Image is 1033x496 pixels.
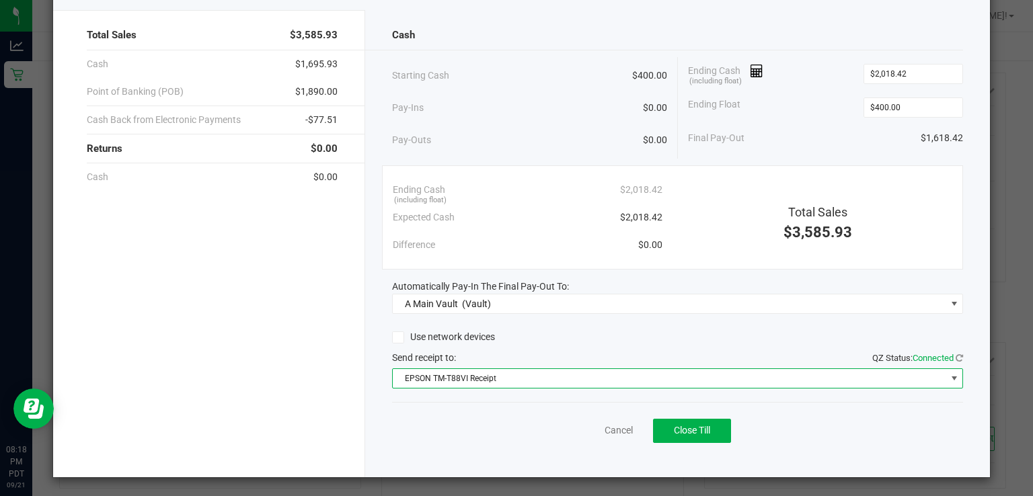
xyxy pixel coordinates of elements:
span: Pay-Ins [392,101,424,115]
span: $1,618.42 [921,131,963,145]
span: Final Pay-Out [688,131,744,145]
span: $2,018.42 [620,210,662,224]
iframe: Resource center [13,388,54,429]
span: Ending Cash [688,64,763,84]
span: $400.00 [632,69,667,83]
span: Automatically Pay-In The Final Pay-Out To: [392,281,569,292]
span: $3,585.93 [783,224,852,241]
span: $2,018.42 [620,183,662,197]
span: Starting Cash [392,69,449,83]
span: (including float) [689,76,742,87]
span: $0.00 [313,170,338,184]
span: $0.00 [311,141,338,157]
span: A Main Vault [405,298,458,309]
span: $1,695.93 [295,57,338,71]
span: $3,585.93 [290,28,338,43]
span: Pay-Outs [392,133,431,147]
span: Connected [913,353,954,363]
span: Send receipt to: [392,352,456,363]
div: Returns [87,134,338,163]
span: Close Till [674,425,710,436]
span: Ending Float [688,97,740,118]
span: (Vault) [462,298,491,309]
span: $0.00 [643,101,667,115]
span: QZ Status: [872,353,963,363]
span: Ending Cash [393,183,445,197]
span: Cash [87,170,108,184]
span: Total Sales [87,28,137,43]
span: Expected Cash [393,210,455,224]
a: Cancel [605,423,633,438]
span: -$77.51 [305,113,338,127]
button: Close Till [653,419,731,443]
span: EPSON TM-T88VI Receipt [393,369,946,388]
span: (including float) [394,195,447,206]
span: Cash [392,28,415,43]
span: Difference [393,238,435,252]
span: Point of Banking (POB) [87,85,184,99]
span: $0.00 [643,133,667,147]
span: Total Sales [788,205,847,219]
span: $1,890.00 [295,85,338,99]
span: Cash Back from Electronic Payments [87,113,241,127]
label: Use network devices [392,330,495,344]
span: $0.00 [638,238,662,252]
span: Cash [87,57,108,71]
